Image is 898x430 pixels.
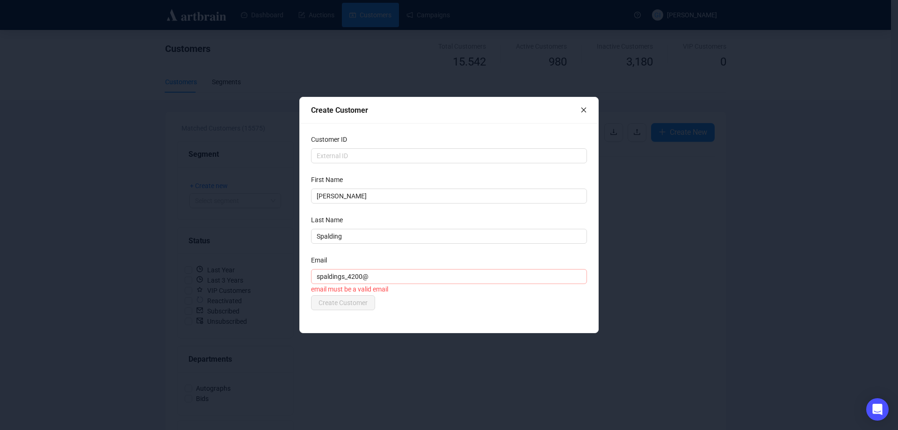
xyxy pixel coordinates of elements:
[580,107,587,113] span: close
[311,148,587,163] input: External ID
[311,134,353,145] label: Customer ID
[866,398,889,421] div: Open Intercom Messenger
[311,175,349,185] label: First Name
[311,215,349,225] label: Last Name
[311,295,375,310] button: Create Customer
[311,255,333,265] label: Email
[311,189,587,204] input: First Name
[311,104,580,116] div: Create Customer
[311,284,587,294] div: email must be a valid email
[311,269,587,284] input: Email Address
[311,229,587,244] input: Last Name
